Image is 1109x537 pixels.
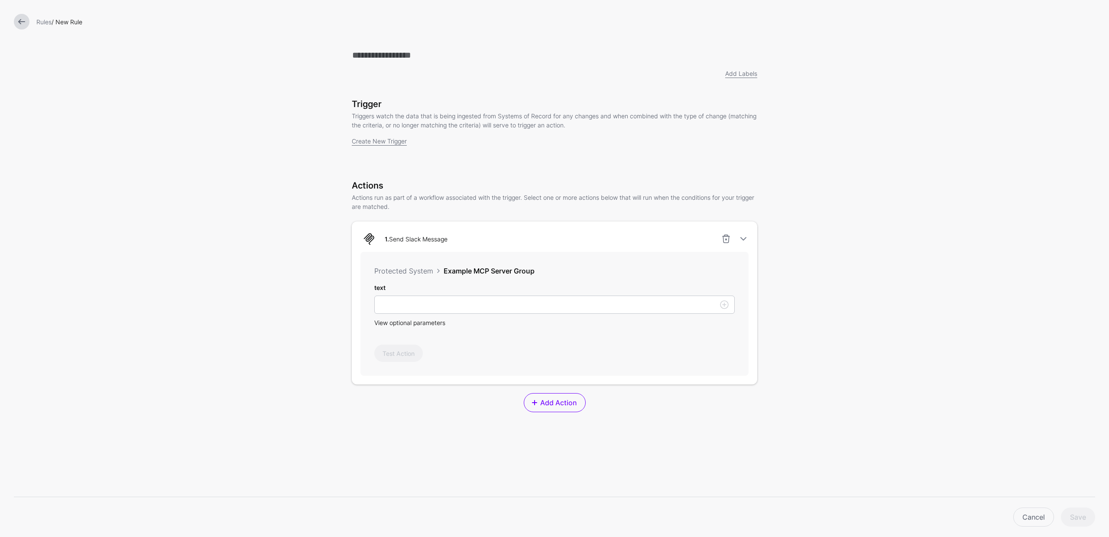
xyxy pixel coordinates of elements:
h3: Actions [352,180,757,191]
h3: Trigger [352,99,757,109]
label: text [374,283,386,292]
p: Triggers watch the data that is being ingested from Systems of Record for any changes and when co... [352,111,757,130]
span: View optional parameters [374,319,445,326]
a: Cancel [1013,508,1054,527]
span: Add Action [539,397,577,408]
div: Send Slack Message [381,234,451,244]
img: svg+xml;base64,PHN2ZyB3aWR0aD0iNjQiIGhlaWdodD0iNjQiIHZpZXdCb3g9IjAgMCA2NCA2NCIgZmlsbD0ibm9uZSIgeG... [360,230,378,247]
strong: 1. [385,235,389,243]
a: Rules [36,18,52,26]
span: Protected System [374,267,433,275]
a: Add Labels [725,70,757,77]
span: Example MCP Server Group [444,267,535,275]
a: Create New Trigger [352,137,407,145]
div: / New Rule [33,17,1099,26]
p: Actions run as part of a workflow associated with the trigger. Select one or more actions below t... [352,193,757,211]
